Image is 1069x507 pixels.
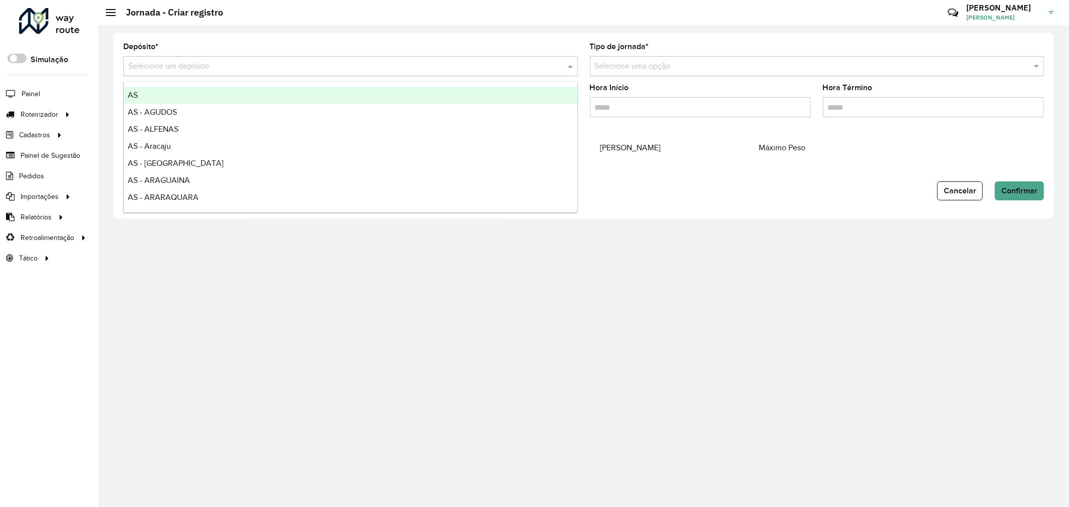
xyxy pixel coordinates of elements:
[128,142,171,150] span: AS - Aracaju
[759,141,918,154] datatable-header-cell: Máximo Peso
[128,91,138,99] span: AS
[1001,186,1037,195] span: Confirmar
[128,125,178,133] span: AS - ALFENAS
[19,130,50,140] span: Cadastros
[944,186,976,195] span: Cancelar
[123,161,1044,173] div: Nenhum registro encontrado
[123,41,158,53] label: Depósito
[600,143,661,152] span: [PERSON_NAME]
[966,3,1041,13] h3: [PERSON_NAME]
[128,193,198,201] span: AS - ARARAQUARA
[823,82,873,94] label: Hora Término
[590,41,649,53] label: Tipo de jornada
[19,171,44,181] span: Pedidos
[128,176,190,184] span: AS - ARAGUAINA
[21,150,80,161] span: Painel de Sugestão
[966,13,1041,22] span: [PERSON_NAME]
[19,253,38,264] span: Tático
[31,54,68,66] label: Simulação
[590,82,629,94] label: Hora Início
[21,212,52,222] span: Relatórios
[21,232,74,243] span: Retroalimentação
[995,181,1044,200] button: Confirmar
[600,141,759,154] datatable-header-cell: Máximo Cubagem
[128,108,177,116] span: AS - AGUDOS
[21,191,59,202] span: Importações
[123,81,578,213] ng-dropdown-panel: Options list
[759,143,805,152] span: Máximo Peso
[22,89,40,99] span: Painel
[128,159,224,167] span: AS - [GEOGRAPHIC_DATA]
[116,7,223,18] h2: Jornada - Criar registro
[942,2,964,24] a: Contato Rápido
[937,181,983,200] button: Cancelar
[21,109,58,120] span: Roteirizador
